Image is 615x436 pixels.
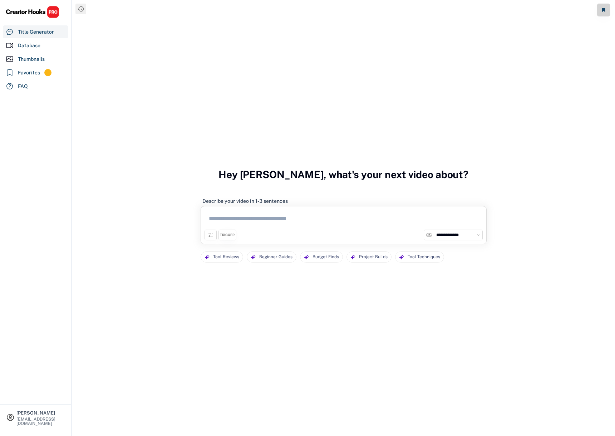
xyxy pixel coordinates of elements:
[426,232,432,238] img: unnamed.jpg
[313,252,339,262] div: Budget Finds
[16,417,65,426] div: [EMAIL_ADDRESS][DOMAIN_NAME]
[359,252,388,262] div: Project Builds
[18,83,28,90] div: FAQ
[220,233,235,237] div: TRIGGER
[408,252,440,262] div: Tool Techniques
[213,252,239,262] div: Tool Reviews
[218,161,468,188] h3: Hey [PERSON_NAME], what's your next video about?
[18,55,45,63] div: Thumbnails
[18,69,40,77] div: Favorites
[16,411,65,415] div: [PERSON_NAME]
[202,198,288,204] div: Describe your video in 1-3 sentences
[18,42,40,49] div: Database
[259,252,292,262] div: Beginner Guides
[18,28,54,36] div: Title Generator
[6,6,59,18] img: CHPRO%20Logo.svg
